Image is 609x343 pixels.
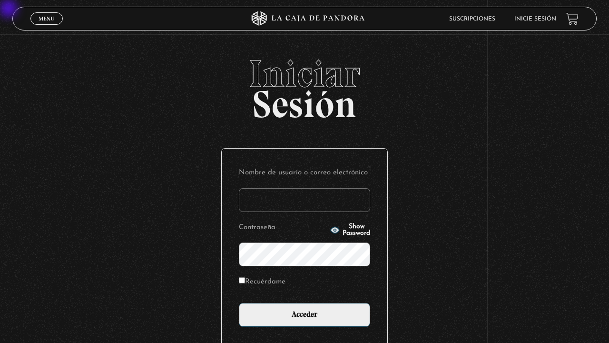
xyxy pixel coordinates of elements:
input: Acceder [239,303,370,327]
label: Contraseña [239,221,327,235]
a: View your shopping cart [566,12,579,25]
a: Inicie sesión [514,16,556,22]
span: Cerrar [36,24,58,30]
a: Suscripciones [449,16,495,22]
label: Recuérdame [239,275,285,290]
span: Iniciar [12,55,597,93]
span: Menu [39,16,54,21]
input: Recuérdame [239,277,245,283]
button: Show Password [330,223,370,237]
span: Show Password [343,223,370,237]
label: Nombre de usuario o correo electrónico [239,166,370,181]
h2: Sesión [12,55,597,116]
